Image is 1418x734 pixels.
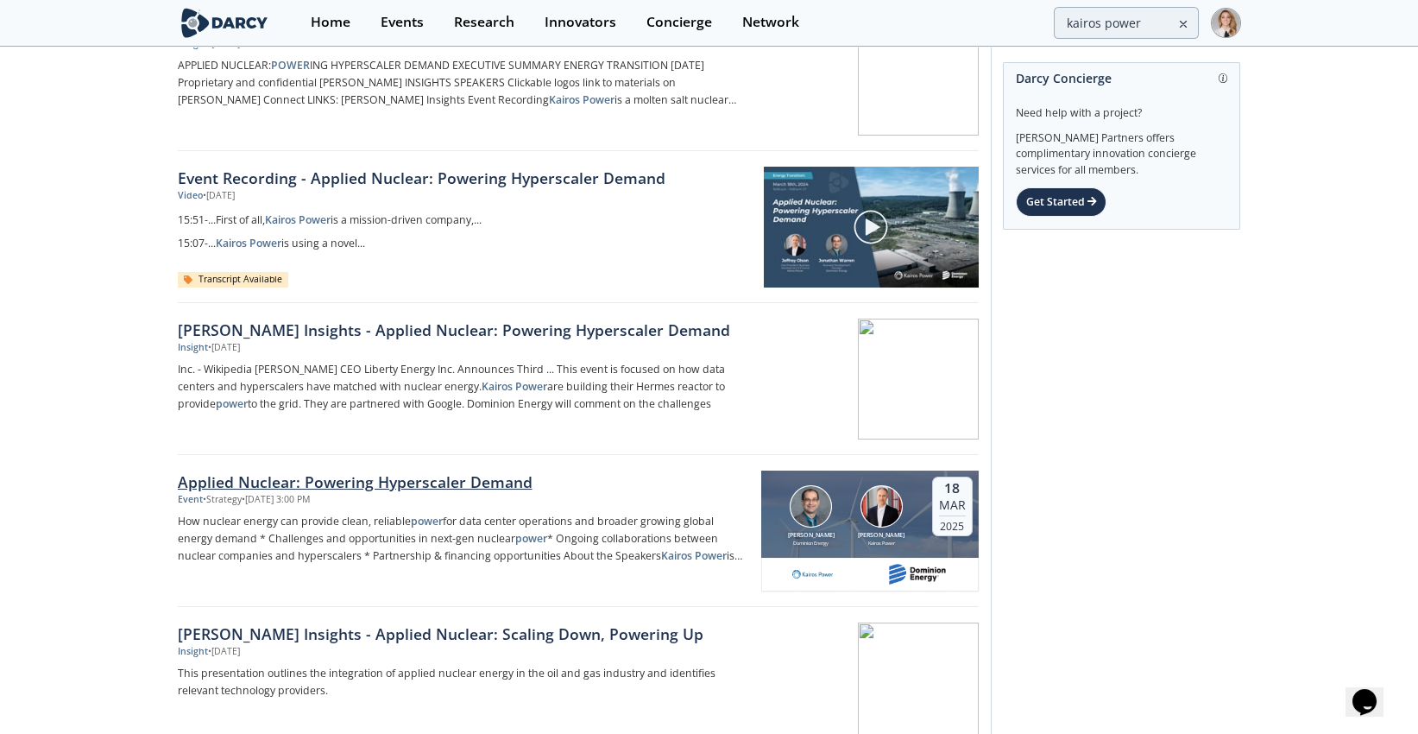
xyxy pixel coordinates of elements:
img: Jeffrey Olson [860,485,903,528]
img: play-chapters-gray.svg [853,209,889,245]
div: Insight [178,341,208,355]
div: Events [381,16,424,29]
input: Advanced Search [1054,7,1199,39]
div: • Strategy • [DATE] 3:00 PM [203,493,310,507]
strong: power [515,531,547,546]
div: Kairos Power [855,540,908,547]
div: [PERSON_NAME] [785,531,837,541]
strong: POWER [271,58,310,73]
div: • [DATE] [203,189,235,203]
div: Network [742,16,799,29]
strong: power [216,396,248,411]
div: Get Started [1016,187,1106,217]
a: 15:07-...Kairos Poweris using a novel... [178,232,752,256]
div: Home [311,16,350,29]
div: Insight [178,645,208,659]
div: 2025 [939,516,966,533]
iframe: chat widget [1346,665,1401,717]
div: Dominion Energy [785,540,837,547]
img: c433c7c3-f515-46e4-b52a-d285a29b0cbe [791,564,834,585]
img: Jonathan Warren [790,485,832,528]
p: Inc. - Wikipedia [PERSON_NAME] CEO Liberty Energy Inc. Announces Third ... This event is focused ... [178,361,749,413]
img: information.svg [1219,73,1228,83]
div: Video [178,189,203,203]
a: 15:51-...First of all,Kairos Poweris a mission-driven company,... [178,209,752,232]
strong: power [411,514,443,528]
div: Transcript Available [178,272,289,288]
strong: Kairos [549,92,580,107]
p: How nuclear energy can provide clean, reliable for data center operations and broader growing glo... [178,513,749,565]
div: Darcy Concierge [1016,63,1227,93]
div: Concierge [646,16,712,29]
a: Event Recording - Applied Nuclear: Powering Hyperscaler Demand [178,167,752,189]
strong: Power [515,379,547,394]
div: [PERSON_NAME] Partners offers complimentary innovation concierge services for all members. [1016,121,1227,178]
img: Profile [1211,8,1241,38]
strong: Kairos [482,379,513,394]
img: logo-wide.svg [178,8,272,38]
strong: Power [249,236,281,250]
div: Need help with a project? [1016,93,1227,121]
div: • [DATE] [208,341,240,355]
a: Applied Nuclear: Powering Hyperscaler Demand Event •Strategy•[DATE] 3:00 PM How nuclear energy ca... [178,455,979,607]
div: [PERSON_NAME] Insights - Applied Nuclear: Powering Hyperscaler Demand [178,319,749,341]
p: APPLIED NUCLEAR: ING HYPERSCALER DEMAND EXECUTIVE SUMMARY ENERGY TRANSITION [DATE] Proprietary an... [178,57,749,109]
strong: Kairos [216,236,247,250]
div: Research [454,16,514,29]
div: Mar [939,497,966,513]
strong: Kairos [265,212,296,227]
div: • [DATE] [208,645,240,659]
strong: Kairos [661,548,692,563]
div: Applied Nuclear: Powering Hyperscaler Demand [178,471,749,493]
strong: Power [583,92,614,107]
strong: Power [695,548,727,563]
img: dominionenergy.com.png [888,564,948,585]
div: Event [178,493,203,507]
div: Innovators [545,16,616,29]
div: [PERSON_NAME] Insights - Applied Nuclear: Scaling Down, Powering Up [178,623,749,645]
div: 18 [939,480,966,497]
strong: Power [299,212,331,227]
a: [PERSON_NAME] Insights - Applied Nuclear: Powering Hyperscaler Demand Insight •[DATE] Inc. - Wiki... [178,303,979,455]
div: [PERSON_NAME] [855,531,908,541]
p: This presentation outlines the integration of applied nuclear energy in the oil and gas industry ... [178,665,749,699]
